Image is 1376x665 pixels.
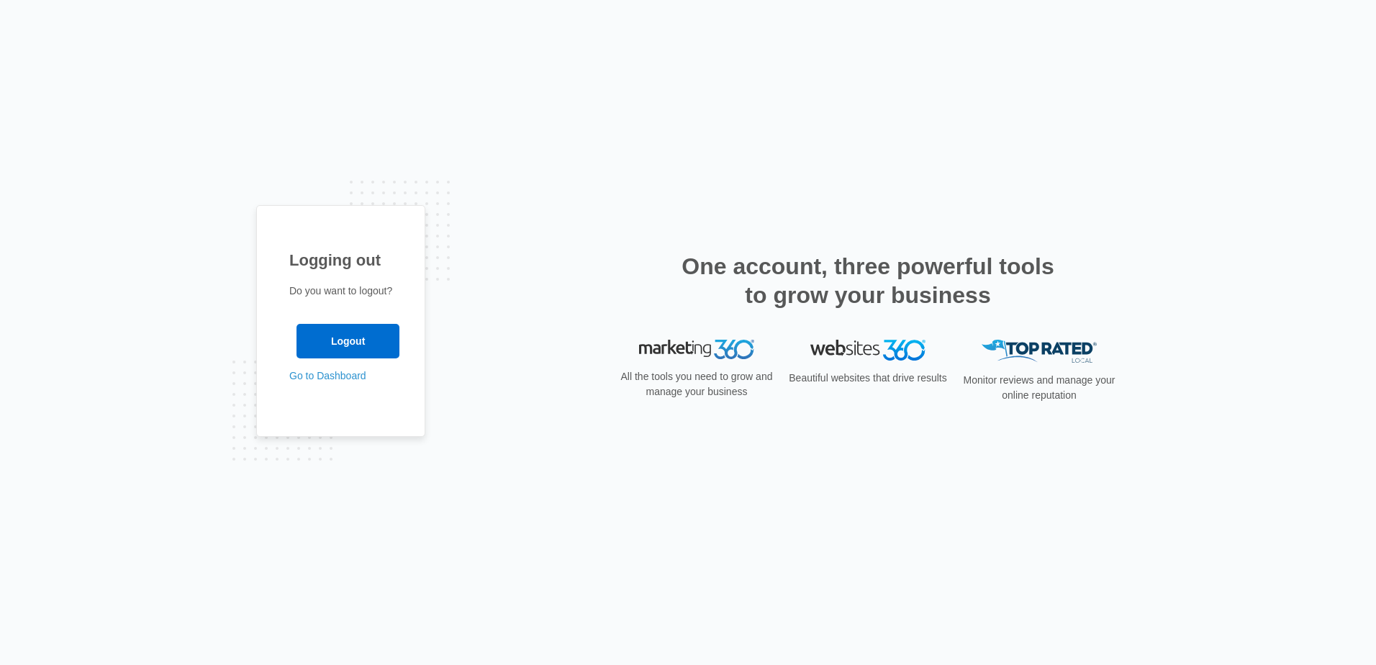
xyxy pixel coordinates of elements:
[787,371,949,386] p: Beautiful websites that drive results
[639,340,754,360] img: Marketing 360
[297,324,399,358] input: Logout
[289,370,366,381] a: Go to Dashboard
[616,369,777,399] p: All the tools you need to grow and manage your business
[677,252,1059,309] h2: One account, three powerful tools to grow your business
[982,340,1097,363] img: Top Rated Local
[289,284,392,299] p: Do you want to logout?
[959,373,1120,403] p: Monitor reviews and manage your online reputation
[810,340,925,361] img: Websites 360
[289,248,392,272] h1: Logging out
